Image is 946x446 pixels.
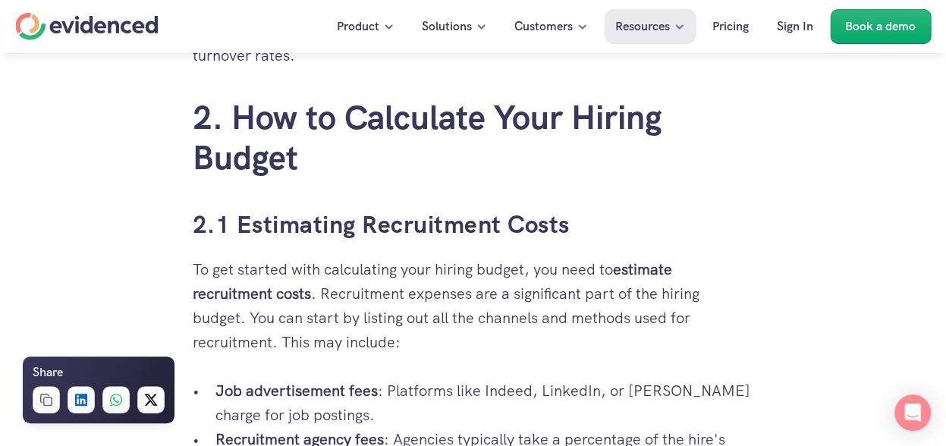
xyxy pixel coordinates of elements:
a: Pricing [701,9,760,44]
p: Book a demo [845,17,916,36]
p: Sign In [777,17,813,36]
p: Pricing [712,17,749,36]
a: 2.1 Estimating Recruitment Costs [193,209,570,240]
p: Solutions [422,17,472,36]
p: : Platforms like Indeed, LinkedIn, or [PERSON_NAME] charge for job postings. [215,378,754,427]
div: Open Intercom Messenger [894,394,931,431]
a: Book a demo [830,9,931,44]
a: 2. How to Calculate Your Hiring Budget [193,96,671,179]
p: Customers [514,17,573,36]
p: Product [337,17,379,36]
a: Home [15,13,158,40]
p: Resources [615,17,670,36]
a: Sign In [765,9,825,44]
strong: Job advertisement fees [215,381,378,400]
h6: Share [33,363,63,382]
p: To get started with calculating your hiring budget, you need to . Recruitment expenses are a sign... [193,257,754,354]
